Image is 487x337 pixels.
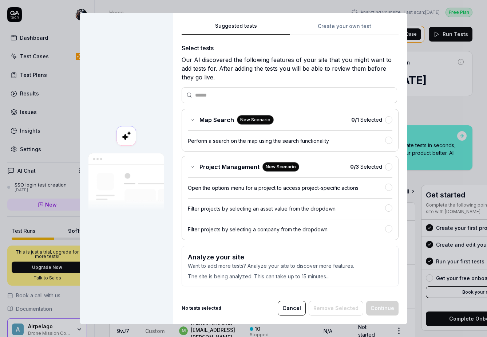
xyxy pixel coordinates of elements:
[188,226,385,233] div: Filter projects by selecting a company from the dropdown
[188,270,392,280] p: The site is being analyzed. This can take up to 15 minutes...
[199,115,234,124] span: Map Search
[188,252,392,262] h3: Analyze your site
[351,116,382,124] span: Selected
[351,117,359,123] b: 0 / 1
[188,262,392,270] p: Want to add more tests? Analyze your site to discover more features.
[350,164,359,170] b: 0 / 3
[350,163,382,171] span: Selected
[309,301,363,316] button: Remove Selected
[88,153,164,211] img: Our AI scans your site and suggests things to test
[199,162,260,171] span: Project Management
[182,55,399,82] div: Our AI discovered the following features of your site that you might want to add tests for. After...
[182,305,221,311] b: No tests selected
[188,205,385,212] div: Filter projects by selecting an asset value from the dropdown
[366,301,399,316] button: Continue
[237,115,274,125] div: New Scenario
[290,22,399,35] button: Create your own test
[278,301,306,316] button: Cancel
[182,44,399,52] div: Select tests
[182,22,290,35] button: Suggested tests
[188,137,385,145] div: Perform a search on the map using the search functionality
[188,184,385,192] div: Open the options menu for a project to access project-specific actions
[262,162,299,172] div: New Scenario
